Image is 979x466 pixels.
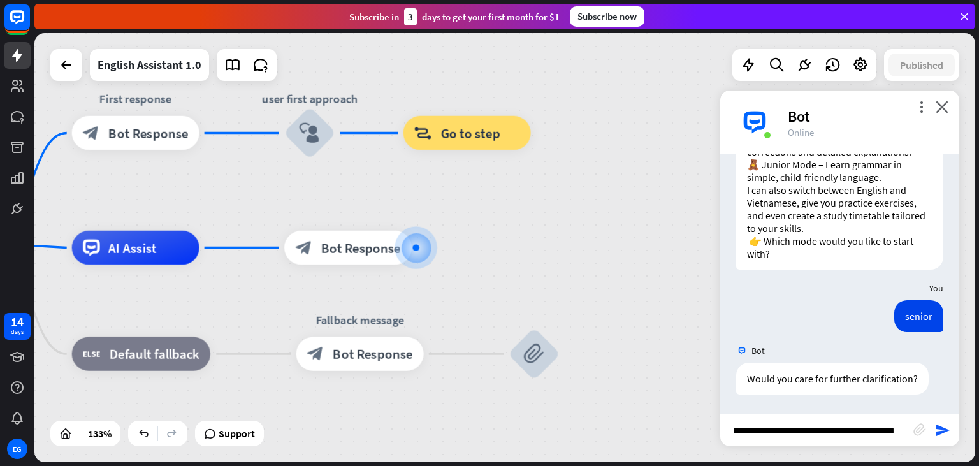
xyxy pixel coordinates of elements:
[109,346,199,363] span: Default fallback
[440,124,500,142] span: Go to step
[935,423,950,438] i: send
[108,124,188,142] span: Bot Response
[84,423,115,444] div: 133%
[524,344,544,364] i: block_attachment
[108,239,157,256] span: AI Assist
[936,101,948,113] i: close
[219,423,255,444] span: Support
[414,124,432,142] i: block_goto
[913,423,926,436] i: block_attachment
[736,363,929,395] div: Would you care for further clarification?
[404,8,417,25] div: 3
[929,282,943,294] span: You
[751,345,765,356] span: Bot
[333,346,412,363] span: Bot Response
[284,311,437,328] div: Fallback message
[321,239,400,256] span: Bot Response
[349,8,560,25] div: Subscribe in days to get your first month for $1
[736,72,943,270] div: Hello! Im your English Grammar Assistant. I can help you learn and practice grammar using my excl...
[59,91,212,108] div: First response
[300,122,320,143] i: block_user_input
[307,346,324,363] i: block_bot_response
[11,328,24,337] div: days
[894,300,943,332] div: senior
[98,49,201,81] div: English Assistant 1.0
[259,91,361,108] div: user first approach
[4,313,31,340] a: 14 days
[915,101,927,113] i: more_vert
[570,6,644,27] div: Subscribe now
[888,54,955,76] button: Published
[7,439,27,459] div: EG
[83,346,101,363] i: block_fallback
[788,126,944,138] div: Online
[295,239,312,256] i: block_bot_response
[11,316,24,328] div: 14
[788,106,944,126] div: Bot
[10,5,48,43] button: Open LiveChat chat widget
[83,124,100,142] i: block_bot_response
